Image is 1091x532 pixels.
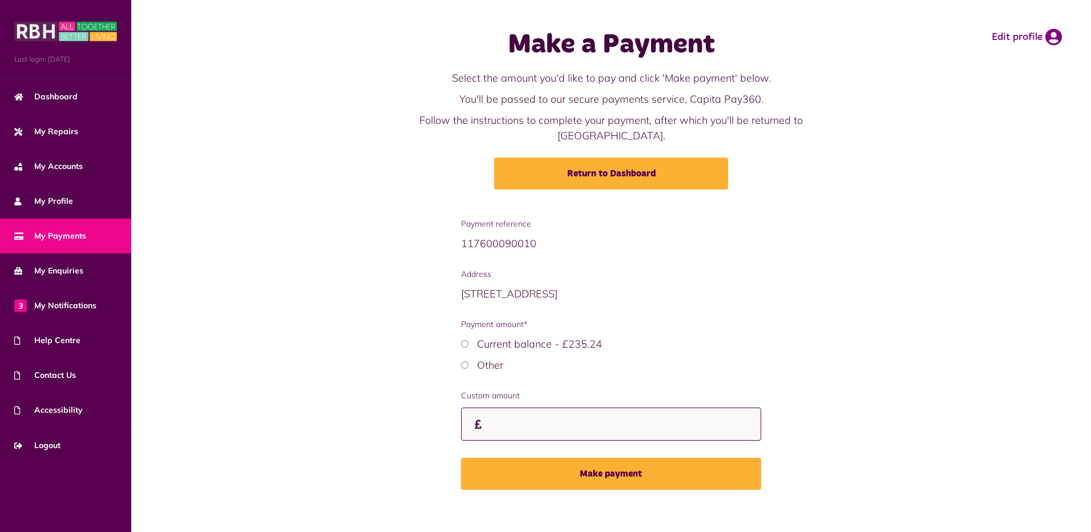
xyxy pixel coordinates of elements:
span: Accessibility [14,404,83,416]
span: My Notifications [14,300,96,312]
a: Return to Dashboard [494,158,728,190]
span: My Enquiries [14,265,83,277]
p: Select the amount you'd like to pay and click 'Make payment' below. [383,70,839,86]
label: Other [477,358,503,372]
span: [STREET_ADDRESS] [461,287,557,300]
label: Current balance - £235.24 [477,337,602,350]
button: Make payment [461,458,762,490]
span: 3 [14,299,27,312]
p: You'll be passed to our secure payments service, Capita Pay360. [383,91,839,107]
span: Logout [14,440,60,452]
img: MyRBH [14,20,117,43]
h1: Make a Payment [383,29,839,62]
span: My Profile [14,195,73,207]
span: Payment amount* [461,319,762,331]
span: My Payments [14,230,86,242]
span: Help Centre [14,334,80,346]
span: Payment reference [461,218,762,230]
span: Last login: [DATE] [14,54,117,65]
label: Custom amount [461,390,762,402]
a: Edit profile [992,29,1062,46]
p: Follow the instructions to complete your payment, after which you'll be returned to [GEOGRAPHIC_D... [383,112,839,143]
span: 117600090010 [461,237,536,250]
span: My Accounts [14,160,83,172]
span: Contact Us [14,369,76,381]
span: Dashboard [14,91,78,103]
span: Address [461,268,762,280]
span: My Repairs [14,126,78,138]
